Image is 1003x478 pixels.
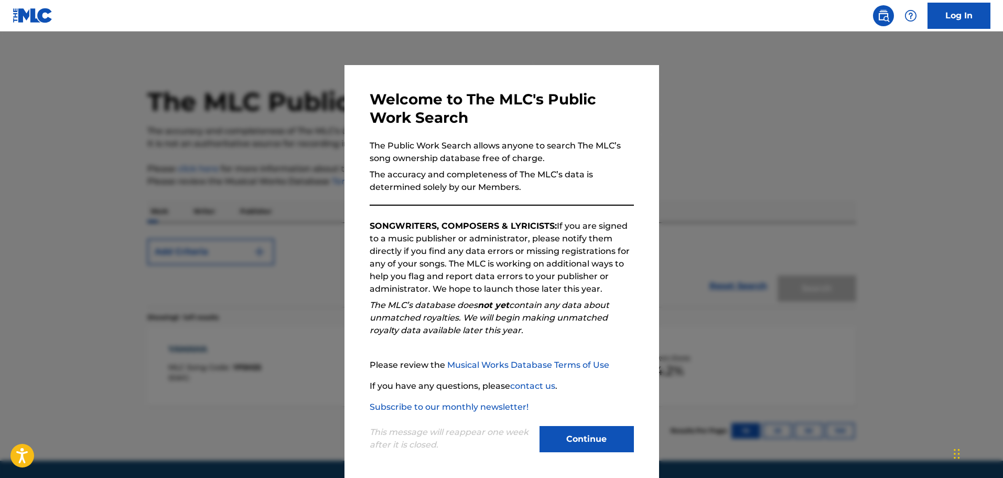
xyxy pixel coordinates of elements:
[370,220,634,295] p: If you are signed to a music publisher or administrator, please notify them directly if you find ...
[927,3,990,29] a: Log In
[370,380,634,392] p: If you have any questions, please .
[370,140,634,165] p: The Public Work Search allows anyone to search The MLC’s song ownership database free of charge.
[370,168,634,194] p: The accuracy and completeness of The MLC’s data is determined solely by our Members.
[951,428,1003,478] iframe: Chat Widget
[370,402,529,412] a: Subscribe to our monthly newsletter!
[540,426,634,452] button: Continue
[904,9,917,22] img: help
[954,438,960,470] div: Drag
[370,359,634,371] p: Please review the
[510,381,555,391] a: contact us
[873,5,894,26] a: Public Search
[478,300,509,310] strong: not yet
[370,300,609,335] em: The MLC’s database does contain any data about unmatched royalties. We will begin making unmatche...
[447,360,609,370] a: Musical Works Database Terms of Use
[370,221,557,231] strong: SONGWRITERS, COMPOSERS & LYRICISTS:
[877,9,890,22] img: search
[900,5,921,26] div: Help
[13,8,53,23] img: MLC Logo
[370,90,634,127] h3: Welcome to The MLC's Public Work Search
[370,426,533,451] p: This message will reappear one week after it is closed.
